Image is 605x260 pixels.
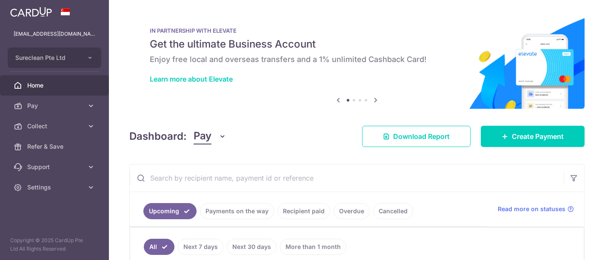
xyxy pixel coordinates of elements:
[373,203,413,219] a: Cancelled
[27,81,83,90] span: Home
[15,54,78,62] span: Sureclean Pte Ltd
[150,37,564,51] h5: Get the ultimate Business Account
[150,54,564,65] h6: Enjoy free local and overseas transfers and a 1% unlimited Cashback Card!
[334,203,370,219] a: Overdue
[129,14,585,109] img: Renovation banner
[512,131,564,141] span: Create Payment
[280,239,346,255] a: More than 1 month
[393,131,450,141] span: Download Report
[143,203,197,219] a: Upcoming
[194,128,226,144] button: Pay
[150,75,233,83] a: Learn more about Elevate
[200,203,274,219] a: Payments on the way
[194,128,211,144] span: Pay
[14,30,95,38] p: [EMAIL_ADDRESS][DOMAIN_NAME]
[27,183,83,192] span: Settings
[150,27,564,34] p: IN PARTNERSHIP WITH ELEVATE
[10,7,52,17] img: CardUp
[227,239,277,255] a: Next 30 days
[277,203,330,219] a: Recipient paid
[27,163,83,171] span: Support
[27,122,83,130] span: Collect
[27,142,83,151] span: Refer & Save
[362,126,471,147] a: Download Report
[129,129,187,144] h4: Dashboard:
[130,164,564,192] input: Search by recipient name, payment id or reference
[178,239,223,255] a: Next 7 days
[8,48,101,68] button: Sureclean Pte Ltd
[481,126,585,147] a: Create Payment
[498,205,565,213] span: Read more on statuses
[498,205,574,213] a: Read more on statuses
[144,239,174,255] a: All
[27,102,83,110] span: Pay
